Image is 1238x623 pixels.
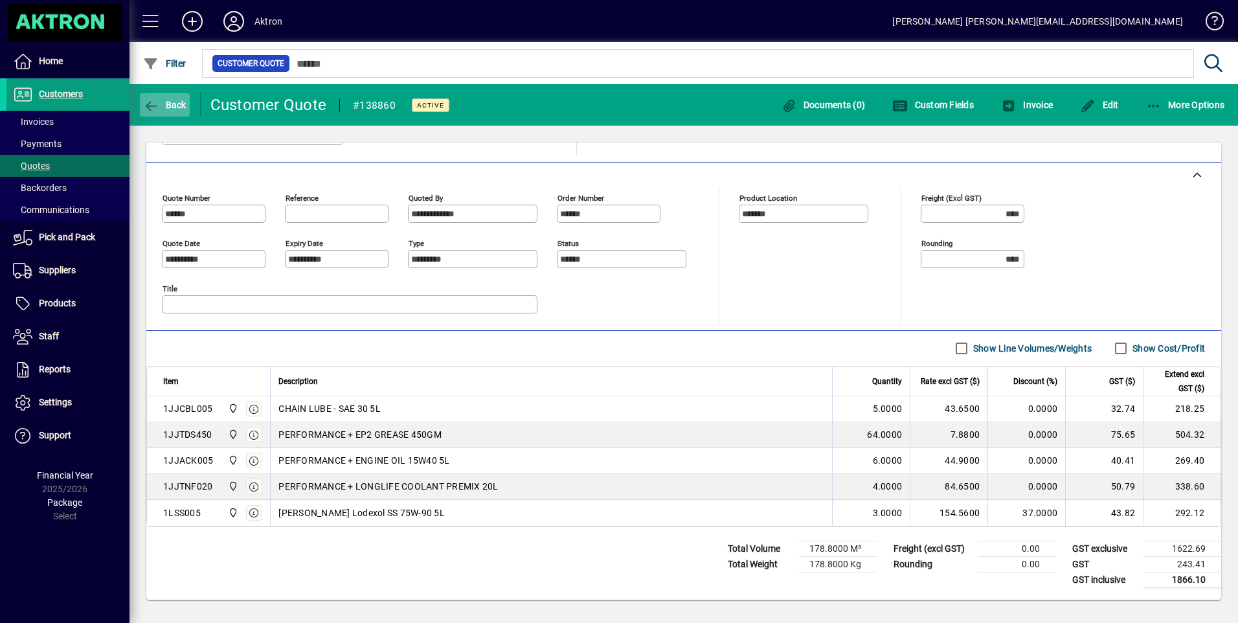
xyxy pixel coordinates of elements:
[557,238,579,247] mat-label: Status
[6,133,129,155] a: Payments
[1065,422,1143,448] td: 75.65
[987,422,1065,448] td: 0.0000
[1146,100,1225,110] span: More Options
[918,506,980,519] div: 154.5600
[140,52,190,75] button: Filter
[918,480,980,493] div: 84.6500
[278,480,498,493] span: PERFORMANCE + LONGLIFE COOLANT PREMIX 20L
[213,10,254,33] button: Profile
[39,364,71,374] span: Reports
[417,101,444,109] span: Active
[873,506,903,519] span: 3.0000
[210,95,327,115] div: Customer Quote
[987,396,1065,422] td: 0.0000
[1143,541,1221,556] td: 1622.69
[13,205,89,215] span: Communications
[799,541,877,556] td: 178.8000 M³
[1065,396,1143,422] td: 32.74
[163,402,212,415] div: 1JJCBL005
[6,420,129,452] a: Support
[225,427,240,442] span: Central
[721,556,799,572] td: Total Weight
[998,93,1056,117] button: Invoice
[353,95,396,116] div: #138860
[163,454,213,467] div: 1JJACK005
[39,232,95,242] span: Pick and Pack
[6,288,129,320] a: Products
[13,183,67,193] span: Backorders
[172,10,213,33] button: Add
[873,402,903,415] span: 5.0000
[1065,448,1143,474] td: 40.41
[6,387,129,419] a: Settings
[47,497,82,508] span: Package
[721,541,799,556] td: Total Volume
[254,11,282,32] div: Aktron
[278,402,381,415] span: CHAIN LUBE - SAE 30 5L
[921,193,982,202] mat-label: Freight (excl GST)
[225,479,240,493] span: Central
[278,454,449,467] span: PERFORMANCE + ENGINE OIL 15W40 5L
[278,506,445,519] span: [PERSON_NAME] Lodexol SS 75W-90 5L
[918,428,980,441] div: 7.8800
[867,428,902,441] span: 64.0000
[1151,367,1204,396] span: Extend excl GST ($)
[37,470,93,481] span: Financial Year
[873,454,903,467] span: 6.0000
[39,331,59,341] span: Staff
[978,556,1055,572] td: 0.00
[887,556,978,572] td: Rounding
[39,298,76,308] span: Products
[278,428,442,441] span: PERFORMANCE + EP2 GREASE 450GM
[1077,93,1122,117] button: Edit
[278,374,318,389] span: Description
[163,506,201,519] div: 1LSS005
[971,342,1092,355] label: Show Line Volumes/Weights
[39,56,63,66] span: Home
[1080,100,1119,110] span: Edit
[987,474,1065,500] td: 0.0000
[163,480,212,493] div: 1JJTNF020
[918,454,980,467] div: 44.9000
[13,139,62,149] span: Payments
[163,284,177,293] mat-label: Title
[1143,474,1221,500] td: 338.60
[409,238,424,247] mat-label: Type
[1013,374,1057,389] span: Discount (%)
[778,93,868,117] button: Documents (0)
[1066,572,1143,588] td: GST inclusive
[1143,448,1221,474] td: 269.40
[143,100,186,110] span: Back
[889,93,977,117] button: Custom Fields
[6,321,129,353] a: Staff
[1066,556,1143,572] td: GST
[1065,500,1143,526] td: 43.82
[887,541,978,556] td: Freight (excl GST)
[921,374,980,389] span: Rate excl GST ($)
[39,430,71,440] span: Support
[1143,422,1221,448] td: 504.32
[1066,541,1143,556] td: GST exclusive
[739,193,797,202] mat-label: Product location
[225,453,240,468] span: Central
[163,374,179,389] span: Item
[1143,556,1221,572] td: 243.41
[557,193,604,202] mat-label: Order number
[143,58,186,69] span: Filter
[163,428,212,441] div: 1JJTDS450
[286,238,323,247] mat-label: Expiry date
[1196,3,1222,45] a: Knowledge Base
[892,11,1183,32] div: [PERSON_NAME] [PERSON_NAME][EMAIL_ADDRESS][DOMAIN_NAME]
[140,93,190,117] button: Back
[1143,500,1221,526] td: 292.12
[1143,93,1228,117] button: More Options
[1065,474,1143,500] td: 50.79
[6,45,129,78] a: Home
[39,89,83,99] span: Customers
[409,193,443,202] mat-label: Quoted by
[987,500,1065,526] td: 37.0000
[39,265,76,275] span: Suppliers
[6,354,129,386] a: Reports
[892,100,974,110] span: Custom Fields
[872,374,902,389] span: Quantity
